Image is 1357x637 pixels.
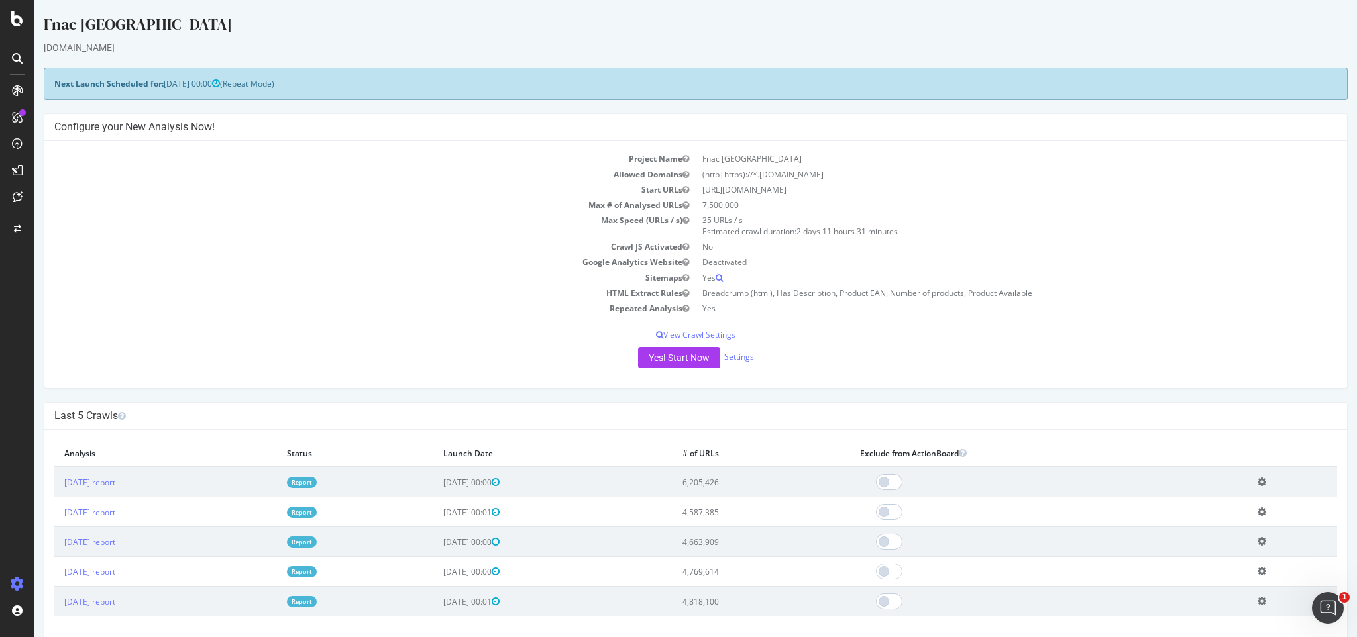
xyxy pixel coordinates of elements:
h4: Last 5 Crawls [20,409,1303,422]
th: Status [243,440,399,467]
span: [DATE] 00:00 [129,78,186,89]
td: Repeated Analysis [20,301,661,316]
td: Deactivated [661,254,1303,269]
a: Report [252,536,282,548]
td: Yes [661,301,1303,316]
span: 2 days 11 hours 31 minutes [762,226,863,237]
a: [DATE] report [30,477,81,488]
th: Analysis [20,440,243,467]
td: Crawl JS Activated [20,239,661,254]
td: Start URLs [20,182,661,197]
td: Fnac [GEOGRAPHIC_DATA] [661,151,1303,166]
th: # of URLs [638,440,815,467]
td: 35 URLs / s Estimated crawl duration: [661,213,1303,239]
a: Settings [690,351,720,362]
td: Breadcrumb (html), Has Description, Product EAN, Number of products, Product Available [661,285,1303,301]
td: Max # of Analysed URLs [20,197,661,213]
span: [DATE] 00:00 [409,477,465,488]
a: [DATE] report [30,536,81,548]
span: [DATE] 00:00 [409,536,465,548]
h4: Configure your New Analysis Now! [20,121,1303,134]
td: [URL][DOMAIN_NAME] [661,182,1303,197]
span: [DATE] 00:00 [409,566,465,577]
a: Report [252,477,282,488]
td: (http|https)://*.[DOMAIN_NAME] [661,167,1303,182]
a: [DATE] report [30,566,81,577]
td: No [661,239,1303,254]
span: [DATE] 00:01 [409,507,465,518]
td: HTML Extract Rules [20,285,661,301]
a: [DATE] report [30,507,81,518]
span: [DATE] 00:01 [409,596,465,607]
a: Report [252,566,282,577]
a: [DATE] report [30,596,81,607]
iframe: Intercom live chat [1312,592,1344,624]
th: Launch Date [399,440,638,467]
td: Google Analytics Website [20,254,661,269]
td: Max Speed (URLs / s) [20,213,661,239]
td: 4,587,385 [638,497,815,527]
p: View Crawl Settings [20,329,1303,340]
td: Yes [661,270,1303,285]
td: 4,663,909 [638,527,815,557]
td: 4,818,100 [638,587,815,616]
strong: Next Launch Scheduled for: [20,78,129,89]
div: Fnac [GEOGRAPHIC_DATA] [9,13,1313,41]
td: 4,769,614 [638,557,815,587]
div: (Repeat Mode) [9,68,1313,100]
a: Report [252,596,282,607]
td: 6,205,426 [638,467,815,497]
div: [DOMAIN_NAME] [9,41,1313,54]
th: Exclude from ActionBoard [816,440,1213,467]
span: 1 [1339,592,1350,603]
td: Project Name [20,151,661,166]
td: 7,500,000 [661,197,1303,213]
button: Yes! Start Now [604,347,686,368]
td: Sitemaps [20,270,661,285]
a: Report [252,507,282,518]
td: Allowed Domains [20,167,661,182]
